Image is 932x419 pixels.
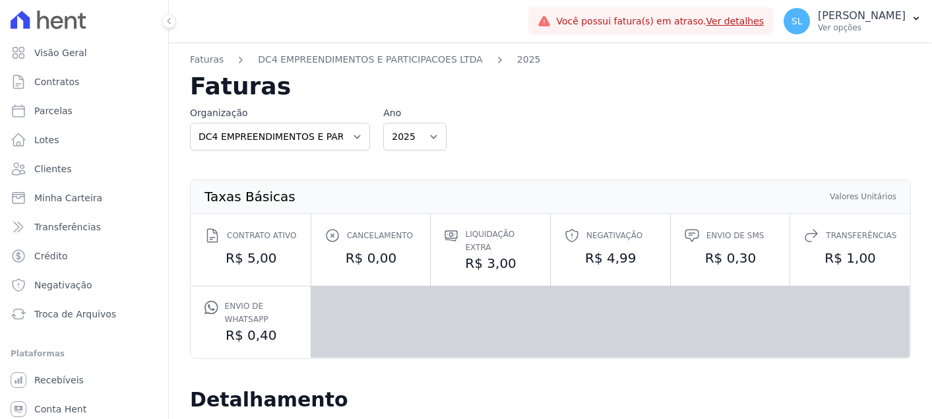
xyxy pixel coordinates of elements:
[556,15,764,28] span: Você possui fatura(s) em atraso.
[444,254,537,273] dd: R$ 3,00
[5,214,163,240] a: Transferências
[829,191,897,203] th: Valores Unitários
[383,106,447,120] label: Ano
[11,346,158,362] div: Plataformas
[706,16,764,26] a: Ver detalhes
[465,228,537,254] span: Liquidação extra
[190,75,911,98] h2: Faturas
[706,229,764,242] span: Envio de SMS
[34,373,84,387] span: Recebíveis
[826,229,896,242] span: Transferências
[258,53,483,67] a: DC4 EMPREENDIMENTOS E PARTICIPACOES LTDA
[5,156,163,182] a: Clientes
[792,16,803,26] span: SL
[225,300,297,326] span: Envio de Whatsapp
[818,22,906,33] p: Ver opções
[190,53,224,67] a: Faturas
[34,403,86,416] span: Conta Hent
[227,229,296,242] span: Contrato ativo
[803,249,896,267] dd: R$ 1,00
[325,249,418,267] dd: R$ 0,00
[5,243,163,269] a: Crédito
[5,98,163,124] a: Parcelas
[34,191,102,205] span: Minha Carteira
[34,104,73,117] span: Parcelas
[5,40,163,66] a: Visão Geral
[564,249,657,267] dd: R$ 4,99
[347,229,413,242] span: Cancelamento
[5,367,163,393] a: Recebíveis
[818,9,906,22] p: [PERSON_NAME]
[34,75,79,88] span: Contratos
[34,278,92,292] span: Negativação
[34,249,68,263] span: Crédito
[5,272,163,298] a: Negativação
[34,162,71,176] span: Clientes
[5,69,163,95] a: Contratos
[190,388,911,412] h2: Detalhamento
[204,191,296,203] th: Taxas Básicas
[5,185,163,211] a: Minha Carteira
[5,127,163,153] a: Lotes
[517,53,541,67] a: 2025
[34,133,59,146] span: Lotes
[5,301,163,327] a: Troca de Arquivos
[773,3,932,40] button: SL [PERSON_NAME] Ver opções
[34,220,101,234] span: Transferências
[190,53,911,75] nav: Breadcrumb
[204,326,297,344] dd: R$ 0,40
[190,106,370,120] label: Organização
[204,249,297,267] dd: R$ 5,00
[34,307,116,321] span: Troca de Arquivos
[34,46,87,59] span: Visão Geral
[586,229,642,242] span: Negativação
[684,249,777,267] dd: R$ 0,30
